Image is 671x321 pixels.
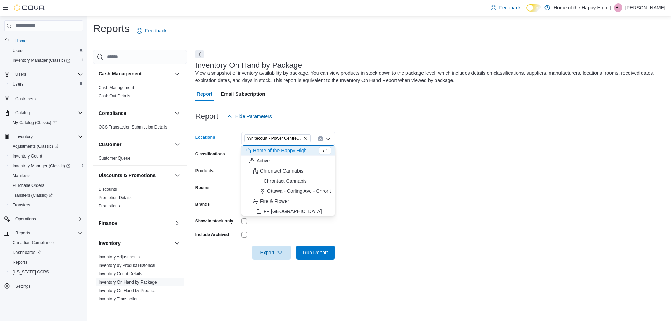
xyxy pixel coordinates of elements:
span: Home [13,36,83,45]
p: Home of the Happy High [554,3,607,12]
button: Customer [99,141,172,148]
button: Export [252,246,291,260]
button: Settings [1,281,86,291]
span: Inventory [15,134,33,139]
h3: Cash Management [99,70,142,77]
input: Dark Mode [526,4,541,12]
span: Inventory Manager (Classic) [10,56,83,65]
span: [US_STATE] CCRS [13,269,49,275]
button: Inventory Count [7,151,86,161]
span: Run Report [303,249,328,256]
span: Transfers (Classic) [13,192,53,198]
button: Home [1,36,86,46]
a: Inventory Adjustments [99,255,140,260]
span: Chrontact Cannabis [264,177,307,184]
span: Settings [15,284,30,289]
span: Inventory [13,132,83,141]
span: Users [13,48,23,53]
button: Purchase Orders [7,181,86,190]
span: Transfers (Classic) [10,191,83,199]
span: BJ [616,3,621,12]
a: Users [10,46,26,55]
span: Customers [13,94,83,103]
span: Users [13,70,83,79]
span: Inventory Count [10,152,83,160]
label: Include Archived [195,232,229,238]
button: Compliance [99,110,172,117]
span: Operations [15,216,36,222]
button: Catalog [1,108,86,118]
p: [PERSON_NAME] [625,3,665,12]
a: Canadian Compliance [10,239,57,247]
button: Manifests [7,171,86,181]
a: Transfers [10,201,33,209]
span: Promotion Details [99,195,132,200]
a: Inventory Manager (Classic) [10,162,73,170]
a: Inventory Count [10,152,45,160]
a: Customers [13,95,38,103]
span: Fire & Flower [260,198,289,205]
a: Inventory by Product Historical [99,263,156,268]
button: Home of the Happy High [241,146,335,156]
a: Inventory Manager (Classic) [10,56,73,65]
button: Reports [1,228,86,238]
nav: Complex example [4,33,83,309]
span: Transfers [10,201,83,209]
span: Home [15,38,27,44]
span: Adjustments (Classic) [13,144,58,149]
a: Cash Management [99,85,134,90]
h3: Finance [99,220,117,227]
div: Customer [93,154,187,165]
a: Transfers (Classic) [10,191,56,199]
span: Email Subscription [221,87,265,101]
span: Feedback [145,27,166,34]
span: Hide Parameters [235,113,272,120]
h3: Customer [99,141,121,148]
span: Transfers [13,202,30,208]
label: Rooms [195,185,210,190]
span: Catalog [13,109,83,117]
span: FF [GEOGRAPHIC_DATA] [264,208,322,215]
button: Compliance [173,109,181,117]
button: Users [13,70,29,79]
a: Settings [13,282,33,291]
a: Feedback [488,1,523,15]
span: OCS Transaction Submission Details [99,124,167,130]
span: Cash Out Details [99,93,130,99]
button: Cash Management [99,70,172,77]
label: Products [195,168,214,174]
a: Transfers (Classic) [7,190,86,200]
h3: Compliance [99,110,126,117]
button: Canadian Compliance [7,238,86,248]
a: My Catalog (Classic) [10,118,59,127]
h3: Inventory [99,240,121,247]
span: Users [13,81,23,87]
div: View a snapshot of inventory availability by package. You can view products in stock down to the ... [195,70,662,84]
button: Discounts & Promotions [173,171,181,180]
span: Promotions [99,203,120,209]
span: Inventory Count Details [99,271,142,277]
span: Operations [13,215,83,223]
a: Inventory Transactions [99,297,141,301]
button: Finance [173,219,181,227]
a: Adjustments (Classic) [7,141,86,151]
button: Inventory [13,132,35,141]
span: Inventory On Hand by Product [99,288,155,293]
a: Users [10,80,26,88]
span: Washington CCRS [10,268,83,276]
button: Fire & Flower [241,196,335,206]
a: Inventory On Hand by Product [99,288,155,293]
span: Users [10,46,83,55]
span: Inventory Transactions [99,296,141,302]
a: Inventory Manager (Classic) [7,56,86,65]
a: Discounts [99,187,117,192]
span: My Catalog (Classic) [10,118,83,127]
span: Inventory Manager (Classic) [10,162,83,170]
a: [US_STATE] CCRS [10,268,52,276]
span: Purchase Orders [13,183,44,188]
button: Finance [99,220,172,227]
span: Settings [13,282,83,291]
h1: Reports [93,22,130,36]
h3: Inventory On Hand by Package [195,61,302,70]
